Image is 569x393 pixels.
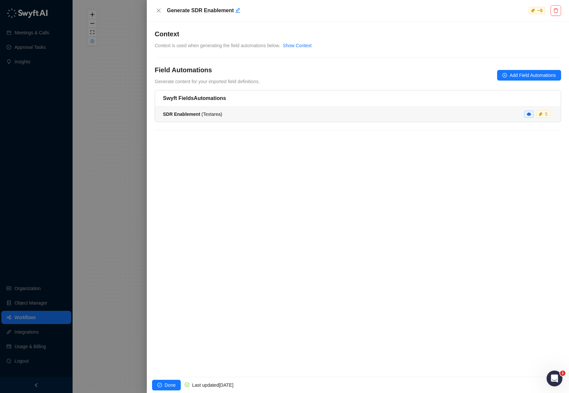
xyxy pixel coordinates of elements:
span: edit [235,8,240,13]
h4: Field Automations [155,65,260,75]
span: delete [553,8,558,13]
span: close [156,8,161,13]
button: Close [155,7,163,15]
span: ( Textarea ) [163,112,222,117]
span: Add Field Automations [510,72,556,79]
span: Generate content for your imported field definitions. [155,79,260,84]
iframe: Intercom live chat [547,371,562,386]
span: Done [165,381,175,389]
div: 5 [544,111,549,117]
span: Context is used when generating the field automations below. [155,43,280,48]
button: Done [152,380,181,390]
button: Add Field Automations [497,70,561,81]
div: ~ 5 [536,7,544,14]
strong: SDR Enablement [163,112,200,117]
h4: Context [155,29,561,39]
h5: Generate SDR Enablement [167,7,527,15]
button: Edit [235,7,240,15]
a: Show Context [283,43,312,48]
span: Last updated [DATE] [192,382,233,388]
span: check-circle [157,383,162,387]
h5: Swyft Fields Automations [163,94,553,102]
span: 1 [560,371,565,376]
span: check-circle [185,382,189,387]
span: plus-circle [502,73,507,78]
